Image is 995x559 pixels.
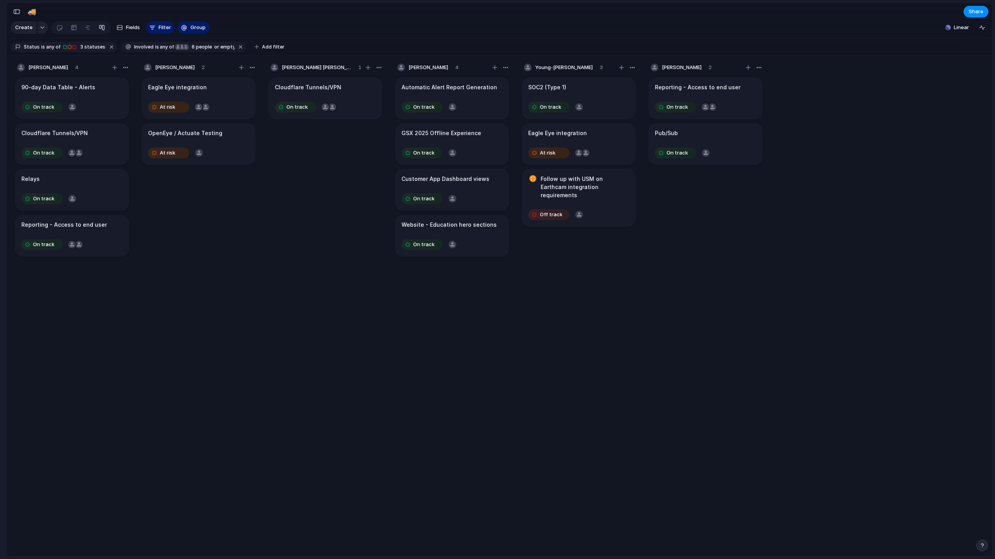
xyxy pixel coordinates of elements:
h1: Pub/Sub [655,129,678,137]
button: On track [526,101,571,113]
button: On track [400,193,445,205]
h1: Automatic Alert Report Generation [401,83,497,92]
h1: Cloudflare Tunnels/VPN [21,129,88,137]
div: Cloudflare Tunnels/VPNOn track [15,123,129,165]
span: any of [45,43,60,50]
span: or empty [213,43,234,50]
button: Filter [146,21,174,34]
button: On track [400,238,445,251]
span: 4 [455,64,459,71]
div: Eagle Eye integrationAt risk [522,123,636,165]
button: Create [10,21,37,34]
div: Pub/SubOn track [648,123,763,165]
h1: Eagle Eye integration [528,129,587,137]
span: At risk [540,149,555,157]
div: OpenEye / Actuate TestingAt risk [141,123,256,165]
span: [PERSON_NAME] [28,64,68,71]
div: RelaysOn track [15,169,129,211]
span: statuses [78,43,105,50]
span: any of [159,43,174,50]
span: On track [413,103,435,111]
span: Off track [540,211,562,219]
button: On track [653,147,698,159]
span: On track [540,103,561,111]
span: Filter [159,24,171,31]
span: [PERSON_NAME] [155,64,195,71]
h1: GSX 2025 Offline Experience [401,129,481,137]
span: Involved [134,43,154,50]
span: 6 [189,44,196,50]
h1: Reporting - Access to end user [655,83,740,92]
span: Create [15,24,33,31]
h1: Eagle Eye integration [148,83,207,92]
h1: SOC2 (Type 1) [528,83,566,92]
div: Follow up with USM on Earthcam integration requirementsOff track [522,169,636,227]
span: 3 [600,64,603,71]
span: On track [667,149,688,157]
span: [PERSON_NAME] [PERSON_NAME] [282,64,351,71]
span: 2 [709,64,712,71]
h1: Cloudflare Tunnels/VPN [275,83,341,92]
span: 4 [75,64,79,71]
span: On track [413,195,435,203]
h1: Relays [21,175,40,183]
div: Reporting - Access to end userOn track [15,215,129,257]
button: On track [19,238,65,251]
div: Website - Education hero sectionsOn track [395,215,509,257]
button: On track [19,193,65,205]
button: 🚚 [26,5,38,18]
button: Share [964,6,988,17]
span: On track [286,103,308,111]
span: On track [413,241,435,248]
span: people [189,43,212,50]
button: Linear [942,22,972,33]
div: GSX 2025 Offline ExperienceOn track [395,123,509,165]
span: Status [24,43,40,50]
span: Fields [126,24,140,31]
div: SOC2 (Type 1)On track [522,77,636,119]
span: Add filter [262,43,285,50]
span: At risk [160,103,175,111]
span: Young-[PERSON_NAME] [535,64,593,71]
span: is [41,43,45,50]
span: On track [33,103,54,111]
h1: Follow up with USM on Earthcam integration requirements [541,175,629,199]
span: Share [969,8,983,16]
h1: 90-day Data Table - Alerts [21,83,95,92]
div: 90-day Data Table - AlertsOn track [15,77,129,119]
button: 6 peopleor empty [175,43,236,51]
h1: Customer App Dashboard views [401,175,489,183]
span: 2 [202,64,205,71]
button: On track [400,147,445,159]
span: On track [33,195,54,203]
span: [PERSON_NAME] [662,64,702,71]
button: On track [19,101,65,113]
button: On track [400,101,445,113]
div: Automatic Alert Report GenerationOn track [395,77,509,119]
div: Eagle Eye integrationAt risk [141,77,256,119]
div: 🚚 [28,6,36,17]
span: On track [413,149,435,157]
span: 3 [78,44,84,50]
button: On track [273,101,318,113]
div: Reporting - Access to end userOn track [648,77,763,119]
span: Group [190,24,206,31]
span: is [155,43,159,50]
button: Fields [113,21,143,34]
button: 3 statuses [61,43,107,51]
h1: OpenEye / Actuate Testing [148,129,222,137]
div: Cloudflare Tunnels/VPNOn track [268,77,382,119]
button: Add filter [250,42,289,52]
span: At risk [160,149,175,157]
span: Linear [954,24,969,31]
span: 1 [358,64,361,71]
button: isany of [40,43,62,51]
h1: Reporting - Access to end user [21,220,107,229]
button: At risk [146,147,191,159]
button: On track [653,101,698,113]
button: Off track [526,208,571,221]
span: On track [33,149,54,157]
span: [PERSON_NAME] [408,64,448,71]
button: isany of [154,43,176,51]
h1: Website - Education hero sections [401,220,497,229]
